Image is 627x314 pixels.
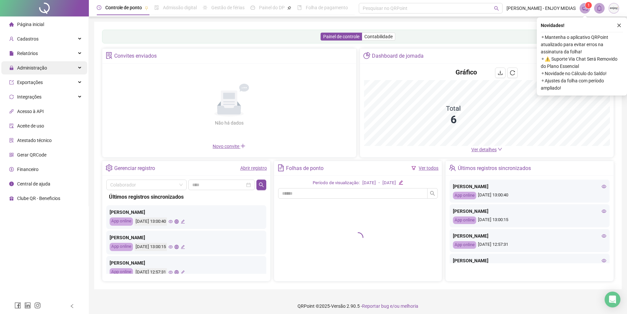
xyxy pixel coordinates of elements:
span: Gerar QRCode [17,152,46,157]
span: Contabilidade [364,34,393,39]
span: Folha de pagamento [306,5,348,10]
div: Não há dados [199,119,259,127]
span: Aceite de uso [17,123,44,128]
span: Página inicial [17,22,44,27]
div: Folhas de ponto [286,163,324,174]
div: App online [453,192,476,199]
span: file-text [277,164,284,171]
span: loading [351,230,365,245]
span: ⚬ Ajustes da folha com período ampliado! [541,77,623,92]
div: [PERSON_NAME] [110,234,263,241]
span: pushpin [287,6,291,10]
span: eye [602,234,606,238]
a: Abrir registro [240,165,267,171]
span: clock-circle [97,5,101,10]
span: linkedin [24,302,31,309]
span: ⚬ Novidade no Cálculo do Saldo! [541,70,623,77]
span: solution [106,52,113,59]
span: export [9,80,14,85]
div: Open Intercom Messenger [605,292,620,307]
div: [DATE] [382,180,396,186]
span: Integrações [17,94,41,100]
div: [DATE] [362,180,376,186]
div: [PERSON_NAME] [453,208,606,215]
span: Cadastros [17,36,39,42]
span: edit [181,245,185,249]
span: gift [9,196,14,201]
div: [PERSON_NAME] [110,209,263,216]
span: filter [411,166,416,170]
span: Exportações [17,80,43,85]
span: Administração [17,65,47,71]
span: Gestão de férias [211,5,245,10]
span: [PERSON_NAME] - ENJOY MIDIAS [507,5,576,12]
a: Ver detalhes down [471,147,502,152]
span: file [9,51,14,56]
div: [DATE] 12:57:31 [135,268,167,276]
span: search [259,182,264,187]
span: qrcode [9,153,14,157]
span: 1 [588,3,590,8]
span: dashboard [250,5,255,10]
span: sun [203,5,207,10]
div: App online [110,217,133,226]
div: [DATE] 13:00:15 [135,243,167,251]
span: Novo convite [213,144,246,149]
div: App online [453,216,476,224]
div: Período de visualização: [313,180,360,186]
span: book [297,5,302,10]
span: notification [582,5,588,11]
span: edit [181,219,185,224]
span: search [494,6,499,11]
span: setting [106,164,113,171]
span: Reportar bug e/ou melhoria [362,303,418,309]
div: [DATE] 12:57:31 [453,241,606,249]
span: info-circle [9,182,14,186]
span: Novidades ! [541,22,564,29]
span: Admissão digital [163,5,197,10]
span: eye [169,245,173,249]
span: Atestado técnico [17,138,52,143]
span: Versão [331,303,346,309]
span: Painel de controle [323,34,359,39]
span: pie-chart [363,52,370,59]
span: global [174,219,179,224]
span: left [70,304,74,308]
span: audit [9,124,14,128]
div: Últimos registros sincronizados [109,193,264,201]
span: Controle de ponto [105,5,142,10]
span: sync [9,95,14,99]
span: search [430,191,435,196]
div: [PERSON_NAME] [453,183,606,190]
span: plus [240,143,246,149]
div: Dashboard de jornada [372,50,424,62]
span: global [174,245,179,249]
span: ⚬ ⚠️ Suporte Via Chat Será Removido do Plano Essencial [541,55,623,70]
span: eye [169,219,173,224]
span: user-add [9,37,14,41]
div: [DATE] 13:00:15 [453,216,606,224]
div: Últimos registros sincronizados [458,163,531,174]
span: eye [602,258,606,263]
div: [PERSON_NAME] [453,232,606,240]
h4: Gráfico [456,68,477,77]
span: facebook [14,302,21,309]
div: - [379,180,380,186]
a: Ver todos [419,165,438,171]
span: Acesso à API [17,109,44,114]
span: file-done [154,5,159,10]
span: eye [169,270,173,274]
span: close [617,23,621,28]
span: bell [596,5,602,11]
div: App online [453,241,476,249]
sup: 1 [585,2,592,9]
span: instagram [34,302,41,309]
span: ⚬ Mantenha o aplicativo QRPoint atualizado para evitar erros na assinatura da folha! [541,34,623,55]
span: Relatórios [17,51,38,56]
span: reload [510,70,515,75]
span: download [498,70,503,75]
div: App online [110,243,133,251]
div: [PERSON_NAME] [110,259,263,267]
span: pushpin [144,6,148,10]
span: dollar [9,167,14,172]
